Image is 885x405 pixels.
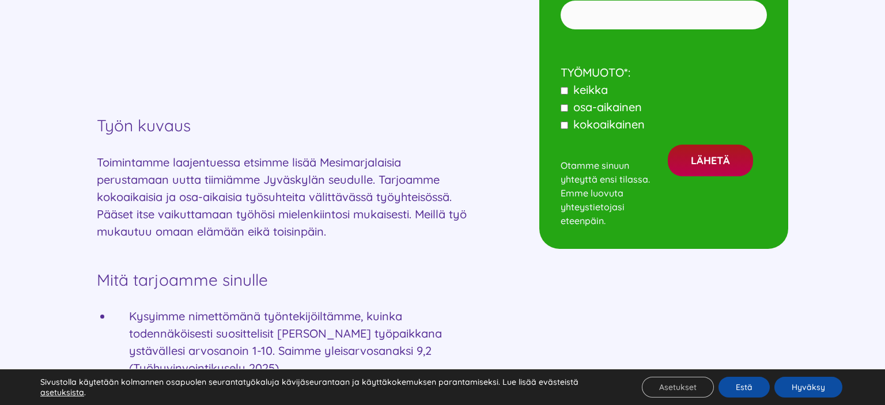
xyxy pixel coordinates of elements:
[40,387,84,398] button: asetuksista
[40,377,613,398] p: Sivustolla käytetään kolmannen osapuolen seurantatyökaluja kävijäseurantaan ja käyttäkokemuksen p...
[97,270,470,290] h4: Mitä tarjoamme sinulle
[668,145,753,176] input: Lähetä
[561,47,767,133] p: TYÖMUOTO*:
[570,100,642,114] span: osa-aikainen
[561,104,568,112] input: osa-aikainen
[97,116,470,135] h4: Työn kuvaus
[570,117,645,131] span: kokoaikainen
[97,154,470,240] p: Toimintamme laajentuessa etsimme lisää Mesimarjalaisia perustamaan uutta tiimiämme Jyväskylän seu...
[718,377,770,398] button: Estä
[561,145,660,228] p: Otamme sinuun yhteyttä ensi tilassa. Emme luovuta yhteystietojasi eteenpäin.
[112,308,470,377] li: Kysyimme nimettömänä työntekijöiltämme, kuinka todennäköisesti suosittelisit [PERSON_NAME] työpai...
[570,82,608,97] span: keikka
[774,377,842,398] button: Hyväksy
[561,122,568,129] input: kokoaikainen
[642,377,714,398] button: Asetukset
[561,87,568,94] input: keikka
[561,1,767,29] input: KUNTA*: (jossa haluat työskennellä)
